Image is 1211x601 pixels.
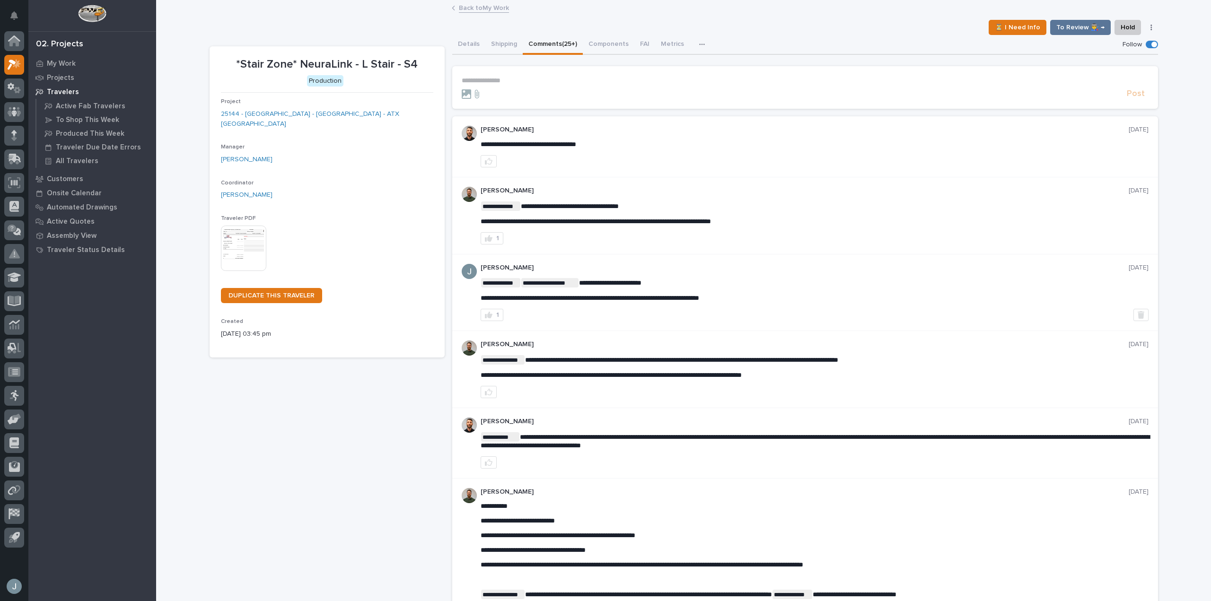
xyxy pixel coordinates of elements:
button: 1 [481,309,503,321]
button: Components [583,35,634,55]
a: Onsite Calendar [28,186,156,200]
span: Created [221,319,243,324]
button: 1 [481,232,503,244]
a: Assembly View [28,228,156,243]
a: Travelers [28,85,156,99]
img: AGNmyxaji213nCK4JzPdPN3H3CMBhXDSA2tJ_sy3UIa5=s96-c [462,126,477,141]
p: [PERSON_NAME] [481,340,1129,348]
p: Projects [47,74,74,82]
a: Traveler Due Date Errors [36,140,156,154]
p: To Shop This Week [56,116,119,124]
button: To Review 👨‍🏭 → [1050,20,1111,35]
span: To Review 👨‍🏭 → [1056,22,1105,33]
p: Active Quotes [47,218,95,226]
span: Post [1127,88,1145,99]
button: Details [452,35,485,55]
p: Active Fab Travelers [56,102,125,111]
img: AATXAJw4slNr5ea0WduZQVIpKGhdapBAGQ9xVsOeEvl5=s96-c [462,187,477,202]
a: Produced This Week [36,127,156,140]
a: Automated Drawings [28,200,156,214]
a: Active Fab Travelers [36,99,156,113]
p: *Stair Zone* NeuraLink - L Stair - S4 [221,58,433,71]
p: [PERSON_NAME] [481,126,1129,134]
a: Active Quotes [28,214,156,228]
button: like this post [481,155,497,167]
p: [PERSON_NAME] [481,187,1129,195]
img: ACg8ocIJHU6JEmo4GV-3KL6HuSvSpWhSGqG5DdxF6tKpN6m2=s96-c [462,264,477,279]
p: [PERSON_NAME] [481,418,1129,426]
a: [PERSON_NAME] [221,190,272,200]
a: DUPLICATE THIS TRAVELER [221,288,322,303]
img: AATXAJw4slNr5ea0WduZQVIpKGhdapBAGQ9xVsOeEvl5=s96-c [462,340,477,356]
button: Post [1123,88,1149,99]
span: Manager [221,144,245,150]
button: FAI [634,35,655,55]
a: Back toMy Work [459,2,509,13]
a: [PERSON_NAME] [221,155,272,165]
button: users-avatar [4,576,24,596]
a: All Travelers [36,154,156,167]
p: [PERSON_NAME] [481,264,1129,272]
p: Customers [47,175,83,183]
span: Hold [1121,22,1135,33]
span: ⏳ I Need Info [995,22,1040,33]
button: Shipping [485,35,523,55]
img: Workspace Logo [78,5,106,22]
p: [DATE] [1129,126,1149,134]
div: 1 [496,235,499,242]
p: [DATE] [1129,264,1149,272]
p: [DATE] [1129,418,1149,426]
a: Projects [28,70,156,85]
p: [DATE] [1129,187,1149,195]
button: Comments (25+) [523,35,583,55]
p: My Work [47,60,76,68]
p: Produced This Week [56,130,124,138]
p: Onsite Calendar [47,189,102,198]
span: Traveler PDF [221,216,256,221]
a: My Work [28,56,156,70]
p: [DATE] 03:45 pm [221,329,433,339]
p: All Travelers [56,157,98,165]
a: Customers [28,172,156,186]
span: DUPLICATE THIS TRAVELER [228,292,315,299]
p: Assembly View [47,232,97,240]
button: like this post [481,456,497,469]
p: Travelers [47,88,79,96]
p: Traveler Status Details [47,246,125,254]
span: Coordinator [221,180,254,186]
span: Project [221,99,241,105]
p: Automated Drawings [47,203,117,212]
img: AATXAJw4slNr5ea0WduZQVIpKGhdapBAGQ9xVsOeEvl5=s96-c [462,488,477,503]
p: Traveler Due Date Errors [56,143,141,152]
div: Notifications [12,11,24,26]
button: Hold [1114,20,1141,35]
button: Delete post [1133,309,1149,321]
p: [DATE] [1129,488,1149,496]
a: Traveler Status Details [28,243,156,257]
img: AGNmyxaji213nCK4JzPdPN3H3CMBhXDSA2tJ_sy3UIa5=s96-c [462,418,477,433]
button: ⏳ I Need Info [989,20,1046,35]
button: like this post [481,386,497,398]
div: 1 [496,312,499,318]
p: Follow [1123,41,1142,49]
div: Production [307,75,343,87]
a: 25144 - [GEOGRAPHIC_DATA] - [GEOGRAPHIC_DATA] - ATX [GEOGRAPHIC_DATA] [221,109,433,129]
button: Metrics [655,35,690,55]
button: Notifications [4,6,24,26]
p: [DATE] [1129,340,1149,348]
div: 02. Projects [36,39,83,50]
a: To Shop This Week [36,113,156,126]
p: [PERSON_NAME] [481,488,1129,496]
